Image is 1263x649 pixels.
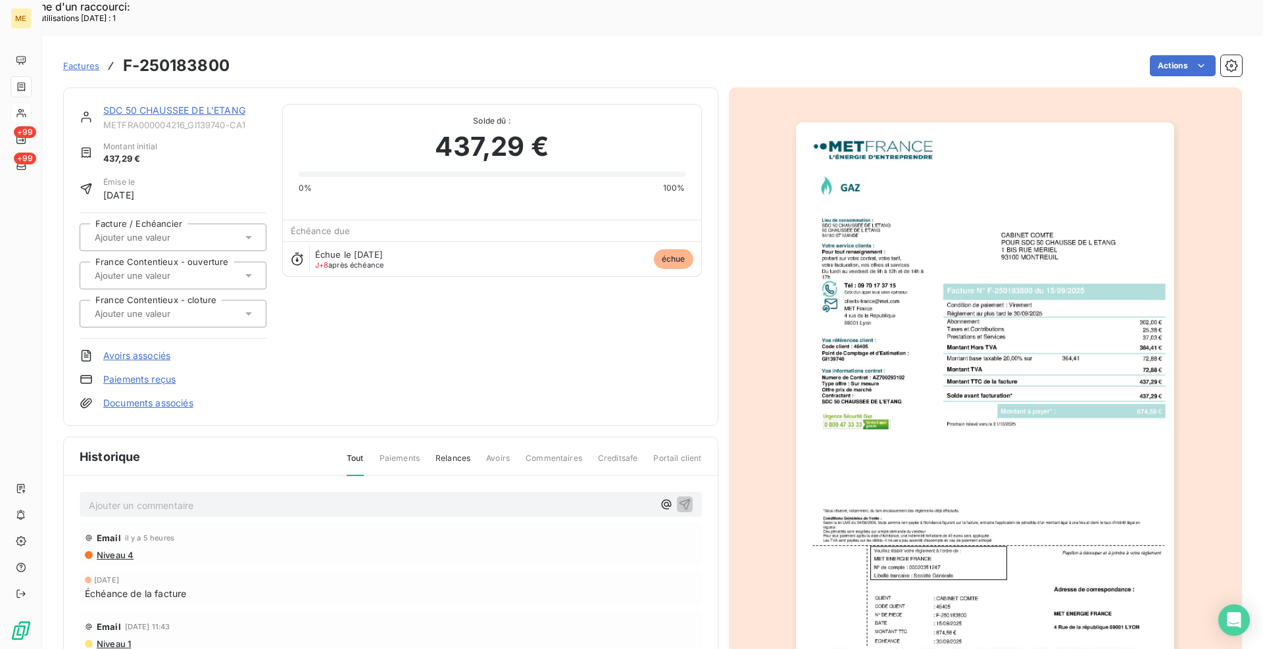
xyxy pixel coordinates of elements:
span: Avoirs [486,452,510,475]
img: Logo LeanPay [11,620,32,641]
span: Échéance due [291,226,351,236]
span: Creditsafe [598,452,638,475]
span: 100% [663,182,685,194]
span: Émise le [103,176,135,188]
span: Historique [80,448,141,466]
span: [DATE] [94,576,119,584]
span: +99 [14,126,36,138]
span: échue [654,249,693,269]
span: Portail client [653,452,701,475]
span: Solde dû : [299,115,685,127]
span: [DATE] 11:43 [125,623,170,631]
span: 0% [299,182,312,194]
span: Montant initial [103,141,157,153]
input: Ajouter une valeur [93,308,226,320]
span: il y a 5 heures [125,534,174,542]
span: 437,29 € [103,153,157,166]
span: Échue le [DATE] [315,249,383,260]
span: J+8 [315,260,328,270]
span: Factures [63,60,99,71]
span: Niveau 4 [95,550,134,560]
span: après échéance [315,261,384,269]
span: Commentaires [526,452,582,475]
span: Tout [347,452,364,476]
span: +99 [14,153,36,164]
h3: F-250183800 [123,54,230,78]
span: 437,29 € [435,127,548,166]
a: Documents associés [103,397,193,410]
span: [DATE] [103,188,135,202]
span: Paiements [380,452,420,475]
a: Paiements reçus [103,373,176,386]
div: Open Intercom Messenger [1218,604,1250,636]
span: Échéance de la facture [85,587,186,600]
a: Factures [63,59,99,72]
a: SDC 50 CHAUSSEE DE L'ETANG [103,105,245,116]
button: Actions [1150,55,1216,76]
span: METFRA000004216_GI139740-CA1 [103,120,266,130]
span: Relances [435,452,470,475]
span: Email [97,621,121,632]
span: Email [97,533,121,543]
span: Niveau 1 [95,638,131,649]
input: Ajouter une valeur [93,231,226,243]
input: Ajouter une valeur [93,270,226,281]
a: Avoirs associés [103,349,170,362]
